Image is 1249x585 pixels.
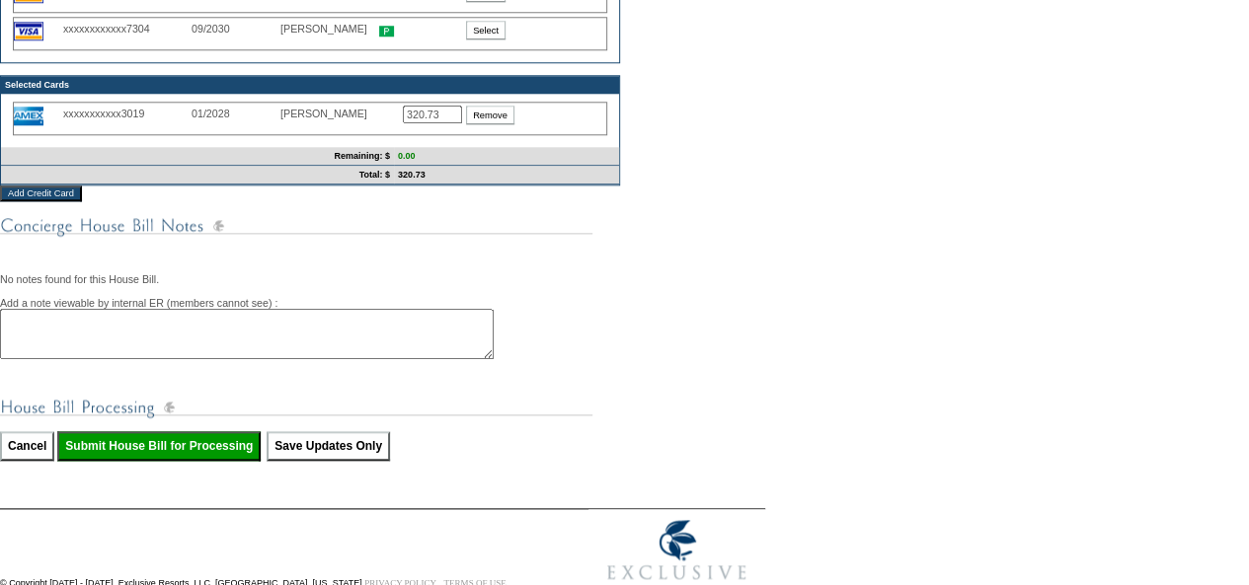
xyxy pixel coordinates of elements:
[57,431,261,461] input: Submit House Bill for Processing
[394,166,619,184] td: 320.73
[63,108,192,119] div: xxxxxxxxxxx3019
[466,21,506,39] input: Select
[192,23,280,35] div: 09/2030
[280,108,379,119] div: [PERSON_NAME]
[192,108,280,119] div: 01/2028
[14,22,43,40] img: icon_cc_visa.gif
[1,166,394,184] td: Total: $
[14,107,43,125] img: icon_cc_amex.gif
[394,147,619,166] td: 0.00
[63,23,192,35] div: xxxxxxxxxxxx7304
[1,147,394,166] td: Remaining: $
[466,106,514,124] input: Remove
[379,26,394,37] img: icon_primary.gif
[1,76,619,94] td: Selected Cards
[267,431,390,461] input: Save Updates Only
[280,23,379,35] div: [PERSON_NAME]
